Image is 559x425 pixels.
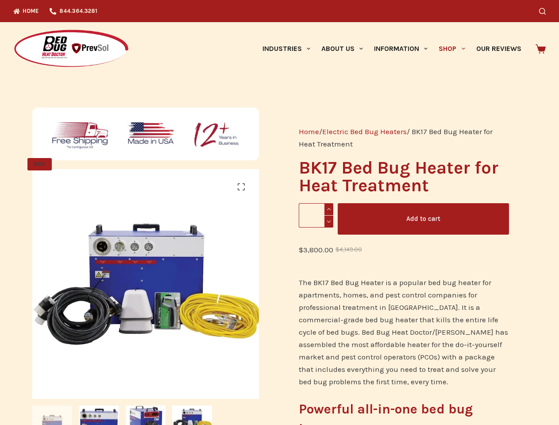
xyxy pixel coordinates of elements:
[338,203,509,235] button: Add to cart
[433,22,470,75] a: Shop
[232,178,250,196] a: View full-screen image gallery
[335,246,339,253] span: $
[470,22,527,75] a: Our Reviews
[299,245,303,254] span: $
[322,127,407,136] a: Electric Bed Bug Heaters
[316,22,368,75] a: About Us
[299,127,319,136] a: Home
[539,8,546,15] button: Search
[299,278,508,386] span: The BK17 Bed Bug Heater is a popular bed bug heater for apartments, homes, and pest control compa...
[257,22,527,75] nav: Primary
[299,125,509,150] nav: Breadcrumb
[257,22,316,75] a: Industries
[369,22,433,75] a: Information
[13,29,129,69] img: Prevsol/Bed Bug Heat Doctor
[27,158,52,170] span: SALE
[299,245,333,254] bdi: 3,800.00
[32,169,262,399] img: BK17 Bed Bug Heater for Heat Treatment
[32,278,262,287] a: BK17 Bed Bug Heater for Heat Treatment
[299,159,509,194] h1: BK17 Bed Bug Heater for Heat Treatment
[335,246,362,253] bdi: 4,149.00
[299,203,333,228] input: Product quantity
